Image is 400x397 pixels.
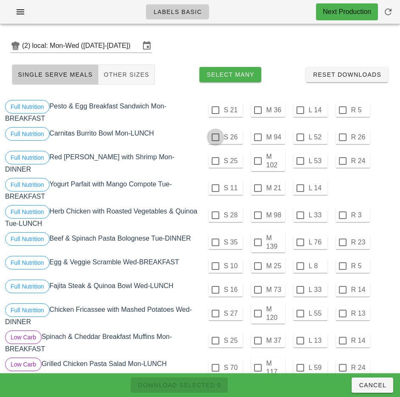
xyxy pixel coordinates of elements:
label: M 25 [266,262,283,270]
label: S 10 [224,262,241,270]
label: S 16 [224,286,241,294]
span: Full Nutrition [11,280,44,293]
div: Fajita Steak & Quinoa Bowl Wed-LUNCH [3,278,200,302]
label: L 13 [309,336,326,345]
button: Other Sizes [98,64,155,85]
div: Pesto & Egg Breakfast Sandwich Mon-BREAKFAST [3,98,200,125]
label: M 73 [266,286,283,294]
label: L 52 [309,133,326,142]
span: Full Nutrition [11,151,44,164]
label: S 28 [224,211,241,219]
span: Cancel [358,382,386,389]
label: R 3 [351,211,368,219]
span: Labels Basic [153,8,202,15]
label: M 117 [266,359,283,376]
label: L 53 [309,157,326,165]
label: M 98 [266,211,283,219]
label: S 21 [224,106,241,114]
span: Low Carb [11,331,36,344]
span: Full Nutrition [11,304,44,316]
button: Cancel [352,378,393,393]
div: Spinach & Cheddar Breakfast Muffins Mon-BREAKFAST [3,329,200,356]
label: M 37 [266,336,283,345]
label: S 70 [224,364,241,372]
span: Full Nutrition [11,205,44,218]
label: L 14 [309,184,326,192]
label: S 25 [224,336,241,345]
span: Full Nutrition [11,233,44,245]
span: Full Nutrition [11,100,44,113]
label: M 94 [266,133,283,142]
label: S 11 [224,184,241,192]
a: Labels Basic [146,4,209,19]
label: L 8 [309,262,326,270]
div: Red [PERSON_NAME] with Shrimp Mon-DINNER [3,149,200,176]
label: R 13 [351,309,368,318]
label: R 5 [351,106,368,114]
label: R 5 [351,262,368,270]
span: Reset Downloads [313,71,381,78]
label: L 76 [309,238,326,247]
label: R 24 [351,364,368,372]
label: R 14 [351,336,368,345]
div: Carnitas Burrito Bowl Mon-LUNCH [3,125,200,149]
button: Reset Downloads [306,67,388,82]
span: Select Many [206,71,255,78]
div: Yogurt Parfait with Mango Compote Tue-BREAKFAST [3,176,200,203]
label: L 33 [309,286,326,294]
div: Chicken Fricassee with Mashed Potatoes Wed-DINNER [3,302,200,329]
span: Full Nutrition [11,128,44,140]
label: L 33 [309,211,326,219]
span: Low Carb [11,358,36,371]
label: S 35 [224,238,241,247]
button: Select Many [199,67,261,82]
label: L 55 [309,309,326,318]
div: Egg & Veggie Scramble Wed-BREAKFAST [3,254,200,278]
div: Grilled Chicken Pasta Salad Mon-LUNCH [3,356,200,380]
span: Full Nutrition [11,256,44,269]
label: R 26 [351,133,368,142]
span: Single Serve Meals [17,71,93,78]
label: M 21 [266,184,283,192]
label: R 14 [351,286,368,294]
label: L 59 [309,364,326,372]
div: Next Production [323,7,371,17]
label: R 23 [351,238,368,247]
label: M 139 [266,234,283,251]
label: M 36 [266,106,283,114]
label: M 120 [266,305,283,322]
label: S 25 [224,157,241,165]
span: Full Nutrition [11,178,44,191]
label: S 26 [224,133,241,142]
div: (2) [22,42,32,50]
div: Herb Chicken with Roasted Vegetables & Quinoa Tue-LUNCH [3,203,200,230]
label: S 27 [224,309,241,318]
div: Beef & Spinach Pasta Bolognese Tue-DINNER [3,230,200,254]
span: Other Sizes [103,71,149,78]
label: L 14 [309,106,326,114]
label: M 102 [266,153,283,169]
label: R 24 [351,157,368,165]
button: Single Serve Meals [12,64,98,85]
